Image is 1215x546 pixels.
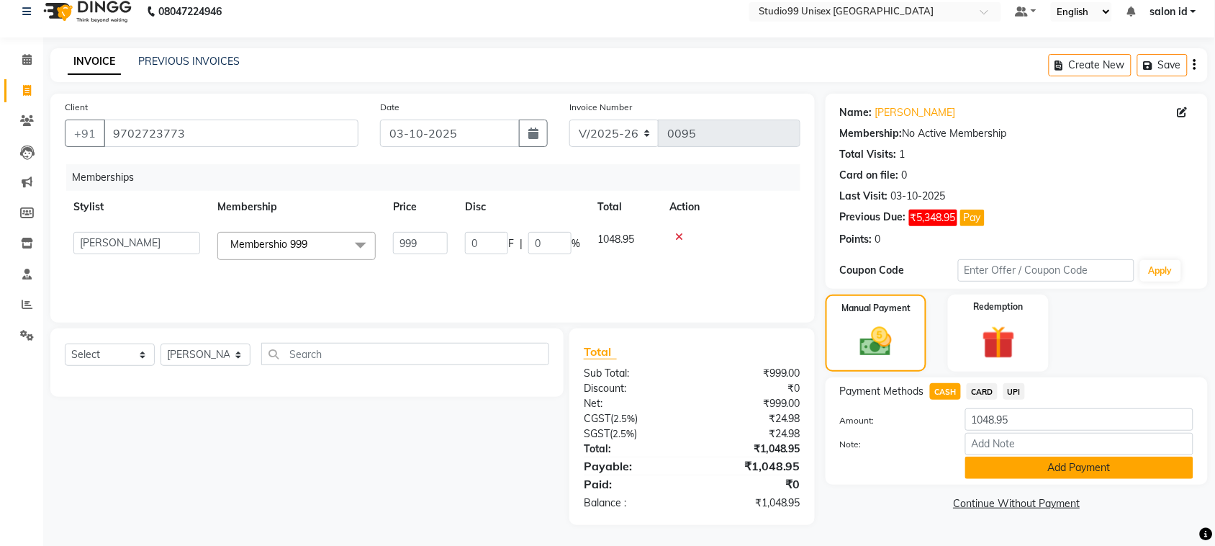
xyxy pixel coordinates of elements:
th: Price [384,191,456,223]
div: No Active Membership [840,126,1193,141]
div: 0 [875,232,881,247]
span: CARD [967,383,998,400]
th: Membership [209,191,384,223]
span: | [520,236,523,251]
th: Disc [456,191,589,223]
button: +91 [65,120,105,147]
div: Sub Total: [573,366,692,381]
span: 2.5% [613,428,634,439]
div: Name: [840,105,872,120]
div: Points: [840,232,872,247]
div: Net: [573,396,692,411]
span: UPI [1003,383,1026,400]
div: ₹1,048.95 [692,442,811,457]
div: Total Visits: [840,147,897,162]
div: ₹0 [692,381,811,396]
th: Total [589,191,661,223]
span: salon id [1149,4,1188,19]
span: Total [584,344,617,359]
div: Card on file: [840,168,899,183]
label: Date [380,101,399,114]
button: Save [1137,54,1188,76]
button: Apply [1140,260,1181,282]
div: Coupon Code [840,263,958,278]
span: Payment Methods [840,384,924,399]
div: ₹24.98 [692,426,811,442]
button: Pay [960,210,985,226]
th: Action [661,191,800,223]
div: Memberships [66,164,811,191]
div: ₹999.00 [692,396,811,411]
div: ₹999.00 [692,366,811,381]
div: Balance : [573,496,692,511]
a: INVOICE [68,49,121,75]
div: 1 [900,147,905,162]
span: 2.5% [613,413,635,424]
div: ₹0 [692,475,811,493]
label: Note: [829,438,954,451]
a: x [307,238,314,251]
div: 03-10-2025 [891,189,946,204]
button: Create New [1049,54,1132,76]
span: 1048.95 [597,233,634,246]
div: Discount: [573,381,692,396]
div: ₹1,048.95 [692,457,811,475]
img: _cash.svg [850,323,902,360]
div: Payable: [573,457,692,475]
div: Last Visit: [840,189,888,204]
a: Continue Without Payment [828,496,1205,511]
span: SGST [584,427,610,440]
div: 0 [902,168,908,183]
input: Search by Name/Mobile/Email/Code [104,120,358,147]
span: Membershio 999 [230,238,307,251]
label: Invoice Number [569,101,632,114]
label: Amount: [829,414,954,427]
span: CASH [930,383,961,400]
input: Amount [965,408,1193,431]
div: Total: [573,442,692,457]
label: Manual Payment [841,302,911,315]
a: [PERSON_NAME] [875,105,956,120]
input: Add Note [965,433,1193,455]
span: ₹5,348.95 [909,210,957,226]
div: Paid: [573,475,692,493]
label: Client [65,101,88,114]
a: PREVIOUS INVOICES [138,55,240,68]
span: CGST [584,412,610,425]
div: ₹1,048.95 [692,496,811,511]
span: % [572,236,580,251]
div: Membership: [840,126,903,141]
div: ₹24.98 [692,411,811,426]
input: Enter Offer / Coupon Code [958,259,1134,282]
button: Add Payment [965,457,1193,479]
label: Redemption [974,300,1024,313]
input: Search [261,343,549,365]
div: Previous Due: [840,210,906,226]
div: ( ) [573,426,692,442]
th: Stylist [65,191,209,223]
span: F [508,236,514,251]
img: _gift.svg [972,322,1026,363]
div: ( ) [573,411,692,426]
